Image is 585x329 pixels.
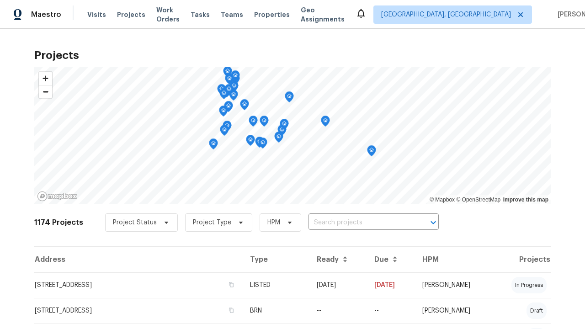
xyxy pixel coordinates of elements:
canvas: Map [34,67,551,204]
span: Teams [221,10,243,19]
th: Type [243,247,309,272]
div: Map marker [217,84,226,98]
span: Projects [117,10,145,19]
button: Open [427,216,440,229]
button: Zoom out [39,85,52,98]
span: Maestro [31,10,61,19]
div: Map marker [255,137,264,151]
span: Geo Assignments [301,5,345,24]
div: Map marker [367,145,376,159]
span: Properties [254,10,290,19]
div: Map marker [258,138,267,152]
button: Copy Address [227,306,235,314]
div: Map marker [225,74,234,88]
div: Map marker [222,86,231,101]
td: [DATE] [309,272,367,298]
a: Mapbox homepage [37,191,77,202]
div: Map marker [223,121,232,135]
div: Map marker [231,70,240,85]
div: Map marker [249,116,258,130]
div: Map marker [229,90,238,104]
th: Due [367,247,415,272]
div: Map marker [224,84,234,98]
span: Project Status [113,218,157,227]
h2: 1174 Projects [34,218,83,227]
div: Map marker [219,88,229,102]
button: Zoom in [39,72,52,85]
div: in progress [511,277,547,293]
div: draft [526,302,547,319]
div: Map marker [209,138,218,153]
td: [STREET_ADDRESS] [34,298,243,324]
button: Copy Address [227,281,235,289]
td: [PERSON_NAME] [415,298,492,324]
div: Map marker [277,125,287,139]
td: [PERSON_NAME] [415,272,492,298]
div: Map marker [260,116,269,130]
span: Zoom out [39,85,52,98]
span: Visits [87,10,106,19]
td: BRN [243,298,309,324]
td: -- [309,298,367,324]
div: Map marker [240,99,249,113]
th: Ready [309,247,367,272]
div: Map marker [219,106,228,120]
a: Improve this map [503,196,548,203]
td: Resale COE 2025-09-23T00:00:00.000Z [367,298,415,324]
div: Map marker [280,119,289,133]
div: Map marker [285,91,294,106]
th: Projects [492,247,551,272]
th: HPM [415,247,492,272]
div: Map marker [224,101,233,115]
input: Search projects [308,216,413,230]
td: [DATE] [367,272,415,298]
span: [GEOGRAPHIC_DATA], [GEOGRAPHIC_DATA] [381,10,511,19]
span: Work Orders [156,5,180,24]
h2: Projects [34,51,551,60]
a: Mapbox [430,196,455,203]
span: Tasks [191,11,210,18]
div: Map marker [274,132,283,146]
th: Address [34,247,243,272]
div: Map marker [220,125,229,139]
div: Map marker [229,81,239,95]
span: HPM [267,218,280,227]
span: Project Type [193,218,231,227]
td: [STREET_ADDRESS] [34,272,243,298]
td: LISTED [243,272,309,298]
div: Map marker [246,135,255,149]
div: Map marker [223,66,232,80]
div: Map marker [321,116,330,130]
a: OpenStreetMap [456,196,500,203]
